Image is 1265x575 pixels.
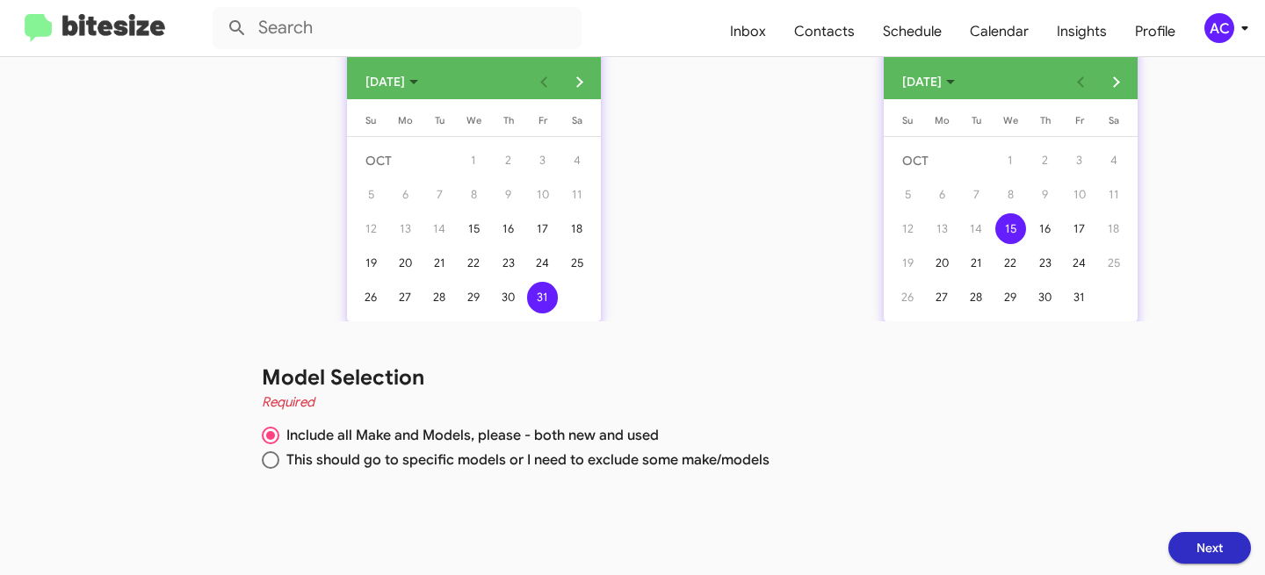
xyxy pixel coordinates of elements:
[1028,246,1062,280] button: October 23, 2025
[354,212,388,246] button: October 12, 2025
[356,282,387,313] div: 26
[213,7,582,49] input: Search
[959,246,994,280] button: October 21, 2025
[927,282,958,313] div: 27
[1098,179,1129,210] div: 11
[390,248,421,278] div: 20
[1062,143,1096,177] button: October 3, 2025
[888,64,969,99] button: Choose month and year
[493,248,524,278] div: 23
[902,114,913,126] span: Su
[961,248,992,278] div: 21
[1168,532,1251,564] button: Next
[527,213,558,244] div: 17
[1062,280,1096,314] button: October 31, 2025
[561,213,592,244] div: 18
[424,179,455,210] div: 7
[959,177,994,212] button: October 7, 2025
[262,392,1223,413] h4: Required
[457,246,491,280] button: October 22, 2025
[893,213,923,244] div: 12
[961,179,992,210] div: 7
[390,282,421,313] div: 27
[1062,177,1096,212] button: October 10, 2025
[995,282,1026,313] div: 29
[459,248,489,278] div: 22
[1098,213,1129,244] div: 18
[1096,246,1131,280] button: October 25, 2025
[1189,13,1246,43] button: AC
[493,145,524,176] div: 2
[956,6,1043,57] a: Calendar
[1121,6,1189,57] a: Profile
[424,213,455,244] div: 14
[525,177,560,212] button: October 10, 2025
[925,212,959,246] button: October 13, 2025
[1028,212,1062,246] button: October 16, 2025
[262,363,1223,392] h1: Model Selection
[527,248,558,278] div: 24
[994,246,1028,280] button: October 22, 2025
[1030,248,1060,278] div: 23
[526,64,561,99] button: Previous month
[1043,6,1121,57] a: Insights
[424,282,455,313] div: 28
[902,66,942,97] span: [DATE]
[995,213,1026,244] div: 15
[354,143,457,177] td: OCT
[1064,248,1095,278] div: 24
[1064,145,1095,176] div: 3
[1030,213,1060,244] div: 16
[995,179,1026,210] div: 8
[935,114,950,126] span: Mo
[1098,64,1133,99] button: Next month
[354,177,388,212] button: October 5, 2025
[927,179,958,210] div: 6
[1096,143,1131,177] button: October 4, 2025
[780,6,869,57] a: Contacts
[891,177,925,212] button: October 5, 2025
[869,6,956,57] span: Schedule
[527,282,558,313] div: 31
[927,213,958,244] div: 13
[961,282,992,313] div: 28
[994,177,1028,212] button: October 8, 2025
[560,143,594,177] button: October 4, 2025
[927,248,958,278] div: 20
[423,280,457,314] button: October 28, 2025
[435,114,445,126] span: Tu
[1075,114,1084,126] span: Fr
[351,64,432,99] button: Choose month and year
[994,280,1028,314] button: October 29, 2025
[716,6,780,57] a: Inbox
[390,213,421,244] div: 13
[388,177,423,212] button: October 6, 2025
[365,66,405,97] span: [DATE]
[356,179,387,210] div: 5
[1028,143,1062,177] button: October 2, 2025
[1196,532,1223,564] span: Next
[356,248,387,278] div: 19
[527,145,558,176] div: 3
[1098,248,1129,278] div: 25
[466,114,481,126] span: We
[995,145,1026,176] div: 1
[539,114,547,126] span: Fr
[356,213,387,244] div: 12
[1030,179,1060,210] div: 9
[891,212,925,246] button: October 12, 2025
[354,246,388,280] button: October 19, 2025
[1028,177,1062,212] button: October 9, 2025
[1030,145,1060,176] div: 2
[1003,114,1018,126] span: We
[457,212,491,246] button: October 15, 2025
[459,179,489,210] div: 8
[1063,64,1098,99] button: Previous month
[1064,213,1095,244] div: 17
[365,114,376,126] span: Su
[560,212,594,246] button: October 18, 2025
[1064,282,1095,313] div: 31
